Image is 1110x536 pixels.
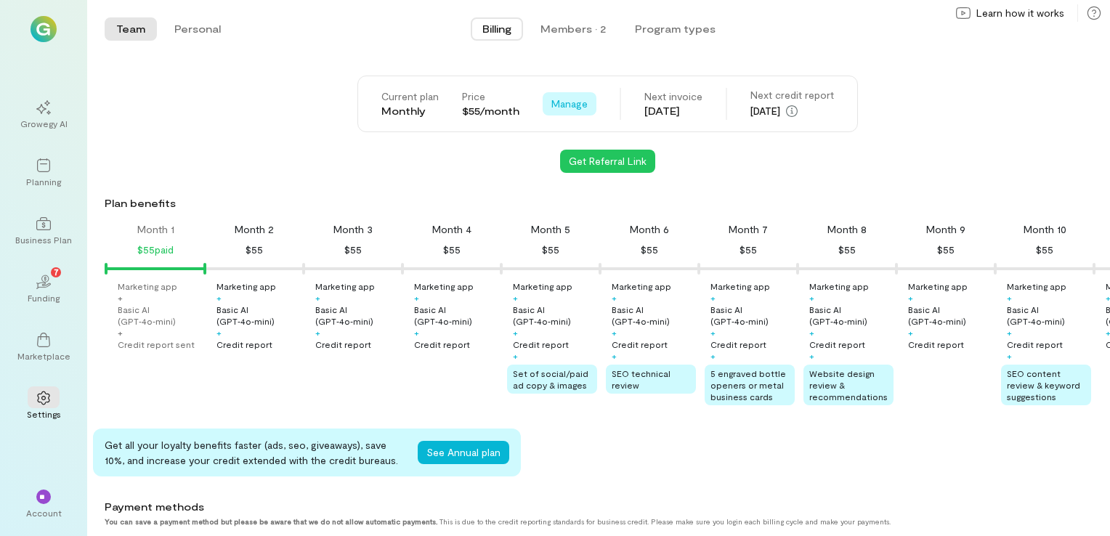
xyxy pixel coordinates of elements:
[710,350,716,362] div: +
[414,280,474,292] div: Marketing app
[710,338,766,350] div: Credit report
[26,507,62,519] div: Account
[216,338,272,350] div: Credit report
[612,304,696,327] div: Basic AI (GPT‑4o‑mini)
[28,292,60,304] div: Funding
[315,292,320,304] div: +
[543,92,596,115] button: Manage
[20,118,68,129] div: Growegy AI
[1007,350,1012,362] div: +
[118,292,123,304] div: +
[216,304,301,327] div: Basic AI (GPT‑4o‑mini)
[827,222,867,237] div: Month 8
[381,104,439,118] div: Monthly
[462,89,519,104] div: Price
[513,292,518,304] div: +
[937,241,955,259] div: $55
[513,350,518,362] div: +
[809,327,814,338] div: +
[630,222,669,237] div: Month 6
[809,338,865,350] div: Credit report
[513,368,588,390] span: Set of social/paid ad copy & images
[513,338,569,350] div: Credit report
[710,304,795,327] div: Basic AI (GPT‑4o‑mini)
[216,327,222,338] div: +
[513,304,597,327] div: Basic AI (GPT‑4o‑mini)
[710,327,716,338] div: +
[551,97,588,111] span: Manage
[710,292,716,304] div: +
[315,280,375,292] div: Marketing app
[612,350,617,362] div: +
[235,222,274,237] div: Month 2
[17,205,70,257] a: Business Plan
[838,241,856,259] div: $55
[462,104,519,118] div: $55/month
[1007,280,1066,292] div: Marketing app
[612,368,671,390] span: SEO technical review
[471,17,523,41] button: Billing
[17,147,70,199] a: Planning
[1007,304,1091,327] div: Basic AI (GPT‑4o‑mini)
[105,517,1004,526] div: This is due to the credit reporting standards for business credit. Please make sure you login eac...
[54,265,59,278] span: 7
[414,338,470,350] div: Credit report
[529,17,617,41] button: Members · 2
[644,89,702,104] div: Next invoice
[315,327,320,338] div: +
[118,338,195,350] div: Credit report sent
[1007,327,1012,338] div: +
[432,222,471,237] div: Month 4
[315,304,400,327] div: Basic AI (GPT‑4o‑mini)
[612,338,668,350] div: Credit report
[809,304,894,327] div: Basic AI (GPT‑4o‑mini)
[315,338,371,350] div: Credit report
[105,500,1004,514] div: Payment methods
[513,280,572,292] div: Marketing app
[1024,222,1066,237] div: Month 10
[976,6,1064,20] span: Learn how it works
[17,263,70,315] a: Funding
[414,304,498,327] div: Basic AI (GPT‑4o‑mini)
[729,222,768,237] div: Month 7
[418,441,509,464] button: See Annual plan
[381,89,439,104] div: Current plan
[482,22,511,36] span: Billing
[644,104,702,118] div: [DATE]
[105,196,1104,211] div: Plan benefits
[118,304,202,327] div: Basic AI (GPT‑4o‑mini)
[750,102,834,120] div: [DATE]
[531,222,570,237] div: Month 5
[710,368,786,402] span: 5 engraved bottle openers or metal business cards
[908,338,964,350] div: Credit report
[344,241,362,259] div: $55
[809,280,869,292] div: Marketing app
[560,150,655,173] button: Get Referral Link
[137,222,174,237] div: Month 1
[908,327,913,338] div: +
[612,292,617,304] div: +
[908,304,992,327] div: Basic AI (GPT‑4o‑mini)
[105,517,437,526] strong: You can save a payment method but please be aware that we do not allow automatic payments.
[809,350,814,362] div: +
[17,379,70,431] a: Settings
[542,241,559,259] div: $55
[105,17,157,41] button: Team
[750,88,834,102] div: Next credit report
[246,241,263,259] div: $55
[414,292,419,304] div: +
[17,321,70,373] a: Marketplace
[612,280,671,292] div: Marketing app
[809,368,888,402] span: Website design review & recommendations
[1007,368,1080,402] span: SEO content review & keyword suggestions
[908,292,913,304] div: +
[17,89,70,141] a: Growegy AI
[926,222,965,237] div: Month 9
[641,241,658,259] div: $55
[1007,292,1012,304] div: +
[443,241,461,259] div: $55
[105,437,406,468] div: Get all your loyalty benefits faster (ads, seo, giveaways), save 10%, and increase your credit ex...
[414,327,419,338] div: +
[333,222,373,237] div: Month 3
